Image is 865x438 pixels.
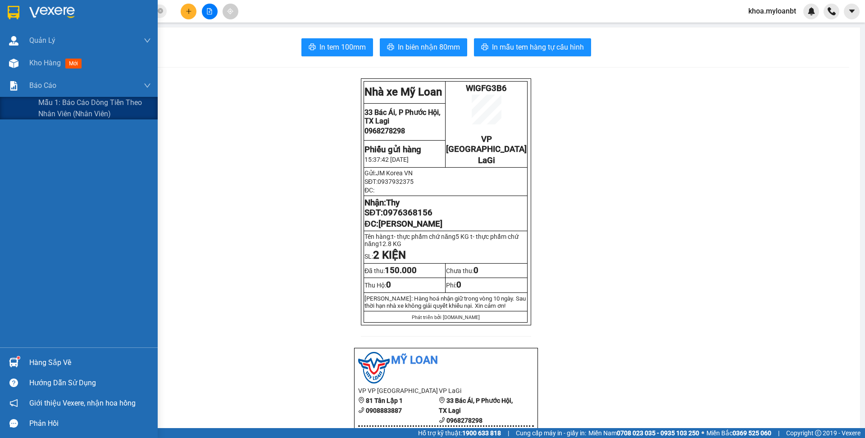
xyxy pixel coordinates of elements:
sup: 1 [17,356,20,359]
img: logo.jpg [358,352,390,383]
span: t- thực phẩm chứ năng [364,233,519,247]
li: VP VP [GEOGRAPHIC_DATA] [358,386,439,396]
span: | [778,428,779,438]
span: environment [358,397,364,403]
span: printer [309,43,316,52]
strong: Phiếu gửi hàng [364,145,421,155]
span: Hỗ trợ kỹ thuật: [418,428,501,438]
li: VP LaGi [439,386,519,396]
span: ĐC: [364,219,442,229]
span: plus [186,8,192,14]
span: Thy [386,198,400,208]
img: warehouse-icon [9,358,18,367]
span: [PERSON_NAME] [378,219,442,229]
span: In tem 100mm [319,41,366,53]
strong: 0708 023 035 - 0935 103 250 [617,429,699,437]
span: down [144,37,151,44]
span: close-circle [158,7,163,16]
span: mới [65,59,82,68]
span: phone [439,417,445,423]
img: warehouse-icon [9,59,18,68]
p: Gửi: [364,169,527,177]
span: 0968278298 [364,127,405,135]
span: | [508,428,509,438]
span: printer [481,43,488,52]
span: phone [358,407,364,413]
div: Hàng sắp về [29,356,151,370]
button: printerIn tem 100mm [301,38,373,56]
button: aim [223,4,238,19]
span: Miền Nam [588,428,699,438]
span: Mẫu 1: Báo cáo dòng tiền theo nhân viên (Nhân viên) [38,97,151,119]
button: plus [181,4,196,19]
span: In biên nhận 80mm [398,41,460,53]
b: 0908883887 [366,407,402,414]
td: Phí: [446,278,528,292]
button: caret-down [844,4,860,19]
strong: Nhận: SĐT: [364,198,432,218]
span: file-add [206,8,213,14]
span: In mẫu tem hàng tự cấu hình [492,41,584,53]
span: Phát triển bởi [DOMAIN_NAME] [412,315,480,320]
td: Chưa thu: [446,264,528,278]
span: ĐC: [364,187,374,194]
span: notification [9,399,18,407]
div: Hướng dẫn sử dụng [29,376,151,390]
img: logo-vxr [8,6,19,19]
p: Tên hàng: [364,233,527,247]
strong: 0369 525 060 [733,429,771,437]
img: icon-new-feature [807,7,815,15]
td: Đã thu: [364,264,446,278]
strong: KIỆN [379,249,406,261]
span: caret-down [848,7,856,15]
div: Phản hồi [29,417,151,430]
span: JM Korea VN [376,169,413,177]
span: 0 [473,265,478,275]
span: 0 [386,280,391,290]
span: SL: [364,253,406,260]
b: 0968278298 [446,417,483,424]
strong: 1900 633 818 [462,429,501,437]
img: warehouse-icon [9,36,18,46]
b: 33 Bác Ái, P Phước Hội, TX Lagi [439,397,513,414]
span: VP [GEOGRAPHIC_DATA] [446,134,527,154]
strong: Nhà xe Mỹ Loan [364,86,442,98]
span: close-circle [158,8,163,14]
span: Quản Lý [29,35,55,46]
li: Mỹ Loan [358,352,534,369]
span: Cung cấp máy in - giấy in: [516,428,586,438]
span: khoa.myloanbt [741,5,803,17]
span: 150.000 [385,265,417,275]
span: Báo cáo [29,80,56,91]
img: solution-icon [9,81,18,91]
span: question-circle [9,379,18,387]
span: Miền Bắc [706,428,771,438]
span: [PERSON_NAME]: Hàng hoá nhận giữ trong vòng 10 ngày. Sau thời hạn nhà xe không giải quy... [364,295,526,309]
span: aim [227,8,233,14]
span: 12.8 KG [379,240,401,247]
span: ⚪️ [701,431,704,435]
button: printerIn biên nhận 80mm [380,38,467,56]
span: 0 [456,280,461,290]
span: environment [439,397,445,403]
span: LaGi [478,155,495,165]
span: Kho hàng [29,59,61,67]
span: 15:37:42 [DATE] [364,156,409,163]
td: Thu Hộ: [364,278,446,292]
span: 33 Bác Ái, P Phước Hội, TX Lagi [364,108,441,125]
span: Giới thiệu Vexere, nhận hoa hồng [29,397,136,409]
span: 5 KG [455,233,469,240]
span: message [9,419,18,428]
span: copyright [815,430,821,436]
span: printer [387,43,394,52]
button: file-add [202,4,218,19]
span: 0937932375 [378,178,414,185]
span: 2 [373,249,379,261]
span: down [144,82,151,89]
span: 0976368156 [383,208,432,218]
img: phone-icon [828,7,836,15]
span: SĐT: [364,178,414,185]
span: WIGFG3B6 [466,83,507,93]
button: printerIn mẫu tem hàng tự cấu hình [474,38,591,56]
